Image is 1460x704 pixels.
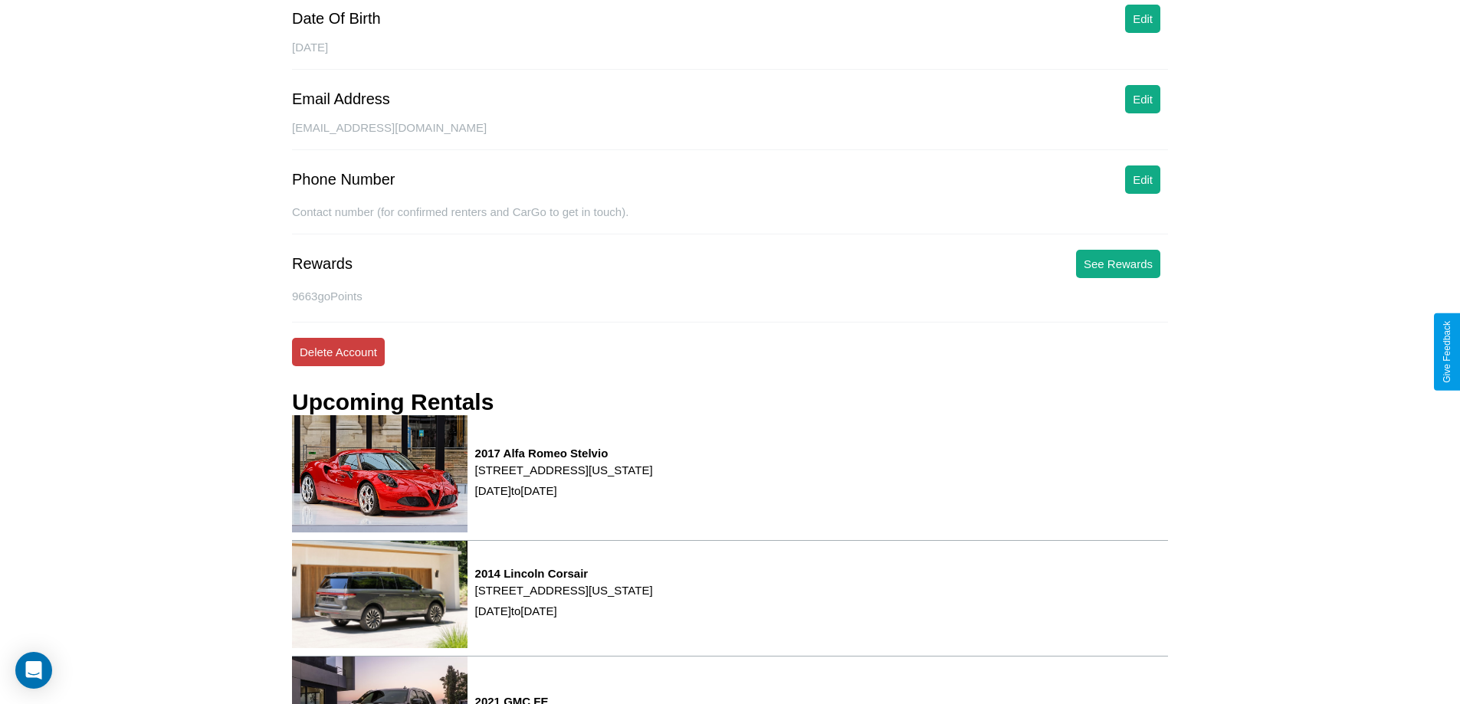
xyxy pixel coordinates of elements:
p: 9663 goPoints [292,286,1168,306]
div: Phone Number [292,171,395,188]
button: Edit [1125,5,1160,33]
p: [STREET_ADDRESS][US_STATE] [475,460,653,480]
button: See Rewards [1076,250,1160,278]
div: Contact number (for confirmed renters and CarGo to get in touch). [292,205,1168,234]
div: Open Intercom Messenger [15,652,52,689]
p: [DATE] to [DATE] [475,480,653,501]
p: [DATE] to [DATE] [475,601,653,621]
div: [DATE] [292,41,1168,70]
h3: 2014 Lincoln Corsair [475,567,653,580]
div: [EMAIL_ADDRESS][DOMAIN_NAME] [292,121,1168,150]
div: Rewards [292,255,353,273]
div: Date Of Birth [292,10,381,28]
img: rental [292,541,468,648]
button: Delete Account [292,338,385,366]
p: [STREET_ADDRESS][US_STATE] [475,580,653,601]
button: Edit [1125,85,1160,113]
div: Email Address [292,90,390,108]
img: rental [292,415,468,532]
h3: 2017 Alfa Romeo Stelvio [475,447,653,460]
button: Edit [1125,165,1160,194]
div: Give Feedback [1442,321,1452,383]
h3: Upcoming Rentals [292,389,494,415]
